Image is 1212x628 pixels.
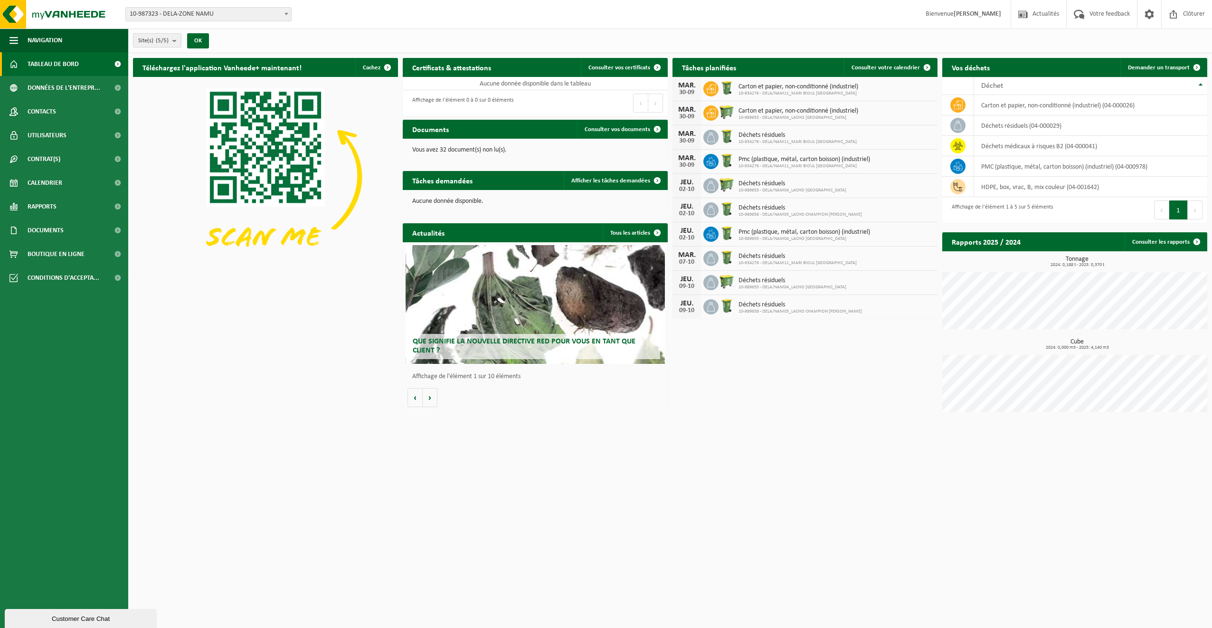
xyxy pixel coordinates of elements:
a: Consulter vos documents [577,120,667,139]
strong: [PERSON_NAME] [954,10,1001,18]
span: 10-934276 - DELA/NAM11_MARI BIOUL [GEOGRAPHIC_DATA] [739,163,870,169]
img: WB-0660-HPE-GN-50 [719,274,735,290]
span: Déchets résiduels [739,204,862,212]
span: Navigation [28,29,62,52]
h3: Tonnage [947,256,1207,267]
p: Aucune donnée disponible. [412,198,658,205]
span: Cachez [363,65,380,71]
td: carton et papier, non-conditionné (industriel) (04-000026) [974,95,1207,115]
h2: Téléchargez l'application Vanheede+ maintenant! [133,58,311,76]
span: Boutique en ligne [28,242,85,266]
button: Volgende [423,388,437,407]
span: 10-989655 - DELA/NAM04_LACHO [GEOGRAPHIC_DATA] [739,188,846,193]
span: Déchet [981,82,1003,90]
a: Afficher les tâches demandées [564,171,667,190]
h2: Certificats & attestations [403,58,501,76]
img: Download de VHEPlus App [133,77,398,276]
img: WB-0240-HPE-GN-50 [719,201,735,217]
span: 10-934276 - DELA/NAM11_MARI BIOUL [GEOGRAPHIC_DATA] [739,139,857,145]
div: 02-10 [677,210,696,217]
a: Demander un transport [1120,58,1206,77]
h2: Tâches planifiées [672,58,746,76]
h2: Tâches demandées [403,171,482,190]
span: 10-987323 - DELA-ZONE NAMU [125,7,292,21]
span: Contrat(s) [28,147,60,171]
div: MAR. [677,106,696,114]
p: Vous avez 32 document(s) non lu(s). [412,147,658,153]
button: 1 [1169,200,1188,219]
h2: Actualités [403,223,454,242]
span: 10-987323 - DELA-ZONE NAMU [126,8,291,21]
div: 02-10 [677,186,696,193]
span: Pmc (plastique, métal, carton boisson) (industriel) [739,156,870,163]
count: (5/5) [156,38,169,44]
span: Conditions d'accepta... [28,266,99,290]
div: 30-09 [677,89,696,96]
div: JEU. [677,300,696,307]
span: 10-934276 - DELA/NAM11_MARI BIOUL [GEOGRAPHIC_DATA] [739,91,858,96]
div: JEU. [677,227,696,235]
img: WB-0240-HPE-GN-50 [719,225,735,241]
p: Affichage de l'élément 1 sur 10 éléments [412,373,663,380]
span: Carton et papier, non-conditionné (industriel) [739,83,858,91]
div: MAR. [677,82,696,89]
td: HDPE, box, vrac, B, mix couleur (04-001642) [974,177,1207,197]
iframe: chat widget [5,607,159,628]
span: Que signifie la nouvelle directive RED pour vous en tant que client ? [413,338,635,354]
h2: Documents [403,120,458,138]
div: 02-10 [677,235,696,241]
span: 2024: 0,188 t - 2025: 0,370 t [947,263,1207,267]
span: Déchets résiduels [739,301,862,309]
span: Consulter votre calendrier [852,65,920,71]
a: Consulter votre calendrier [844,58,937,77]
img: WB-0660-HPE-GN-50 [719,104,735,120]
div: 07-10 [677,259,696,266]
a: Consulter les rapports [1125,232,1206,251]
div: JEU. [677,179,696,186]
span: Utilisateurs [28,124,66,147]
td: déchets médicaux à risques B2 (04-000041) [974,136,1207,156]
a: Que signifie la nouvelle directive RED pour vous en tant que client ? [406,245,665,364]
span: Calendrier [28,171,62,195]
span: Pmc (plastique, métal, carton boisson) (industriel) [739,228,870,236]
img: WB-0240-HPE-GN-50 [719,249,735,266]
span: 10-989655 - DELA/NAM04_LACHO [GEOGRAPHIC_DATA] [739,236,870,242]
span: Afficher les tâches demandées [571,178,650,184]
h3: Cube [947,339,1207,350]
span: Déchets résiduels [739,277,846,285]
img: WB-0240-HPE-GN-50 [719,80,735,96]
span: Consulter vos certificats [588,65,650,71]
div: 30-09 [677,162,696,169]
div: Affichage de l'élément 0 à 0 sur 0 éléments [407,93,514,114]
span: Déchets résiduels [739,132,857,139]
button: OK [187,33,209,48]
img: WB-0240-HPE-GN-50 [719,128,735,144]
span: Carton et papier, non-conditionné (industriel) [739,107,858,115]
button: Previous [1154,200,1169,219]
td: déchets résiduels (04-000029) [974,115,1207,136]
h2: Rapports 2025 / 2024 [942,232,1030,251]
div: Affichage de l'élément 1 à 5 sur 5 éléments [947,200,1053,220]
td: PMC (plastique, métal, carton boisson) (industriel) (04-000978) [974,156,1207,177]
span: Consulter vos documents [585,126,650,133]
span: 10-989658 - DELA/NAM05_LACHO CHAMPION [PERSON_NAME] [739,309,862,314]
button: Site(s)(5/5) [133,33,181,48]
a: Consulter vos certificats [581,58,667,77]
div: JEU. [677,276,696,283]
span: Site(s) [138,34,169,48]
h2: Vos déchets [942,58,999,76]
button: Next [1188,200,1203,219]
span: 10-989655 - DELA/NAM04_LACHO [GEOGRAPHIC_DATA] [739,115,858,121]
span: Déchets résiduels [739,253,857,260]
button: Cachez [355,58,397,77]
td: Aucune donnée disponible dans le tableau [403,77,668,90]
img: WB-0240-HPE-GN-50 [719,298,735,314]
span: Demander un transport [1128,65,1190,71]
img: WB-0660-HPE-GN-50 [719,177,735,193]
span: 10-989655 - DELA/NAM04_LACHO [GEOGRAPHIC_DATA] [739,285,846,290]
span: Rapports [28,195,57,219]
button: Previous [633,94,648,113]
span: 10-989658 - DELA/NAM05_LACHO CHAMPION [PERSON_NAME] [739,212,862,218]
div: 09-10 [677,307,696,314]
